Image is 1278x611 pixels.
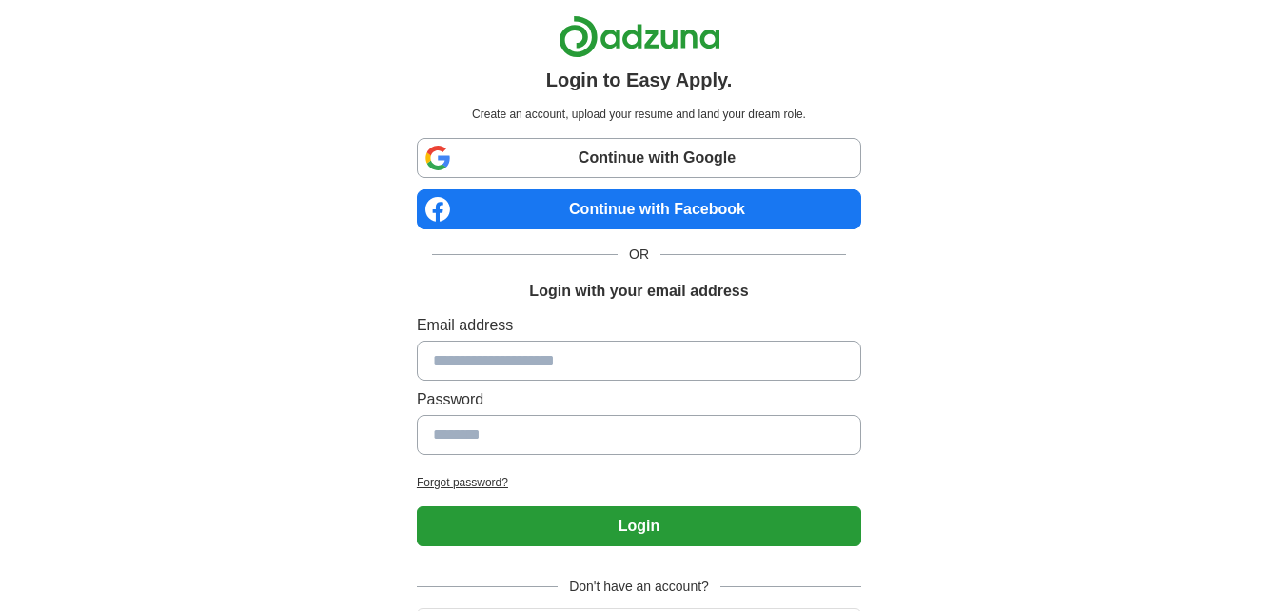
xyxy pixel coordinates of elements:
[417,474,861,491] a: Forgot password?
[558,577,720,597] span: Don't have an account?
[529,280,748,303] h1: Login with your email address
[417,189,861,229] a: Continue with Facebook
[421,106,857,123] p: Create an account, upload your resume and land your dream role.
[417,506,861,546] button: Login
[417,138,861,178] a: Continue with Google
[417,388,861,411] label: Password
[546,66,733,94] h1: Login to Easy Apply.
[618,245,660,265] span: OR
[417,314,861,337] label: Email address
[559,15,720,58] img: Adzuna logo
